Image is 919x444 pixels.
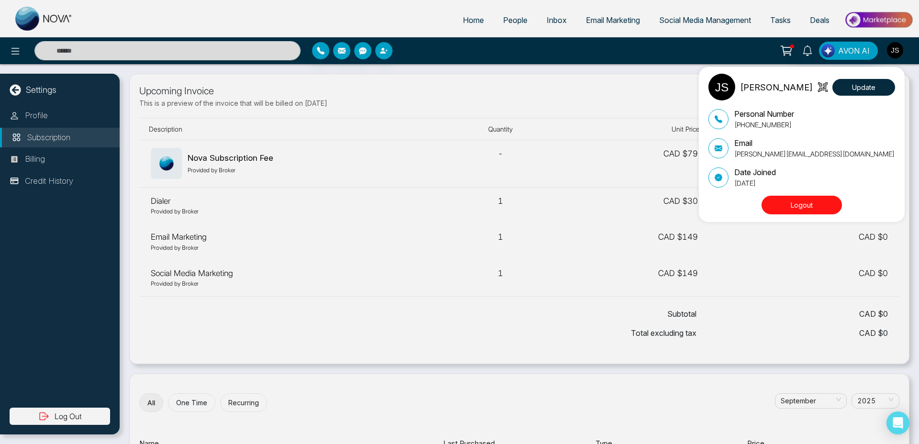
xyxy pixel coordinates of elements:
button: Update [832,79,895,96]
button: Logout [762,196,842,214]
div: Open Intercom Messenger [886,411,909,434]
p: Date Joined [734,166,776,178]
p: [DATE] [734,178,776,188]
p: [PHONE_NUMBER] [734,120,794,130]
p: [PERSON_NAME][EMAIL_ADDRESS][DOMAIN_NAME] [734,149,895,159]
p: [PERSON_NAME] [740,81,813,94]
p: Personal Number [734,108,794,120]
p: Email [734,137,895,149]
